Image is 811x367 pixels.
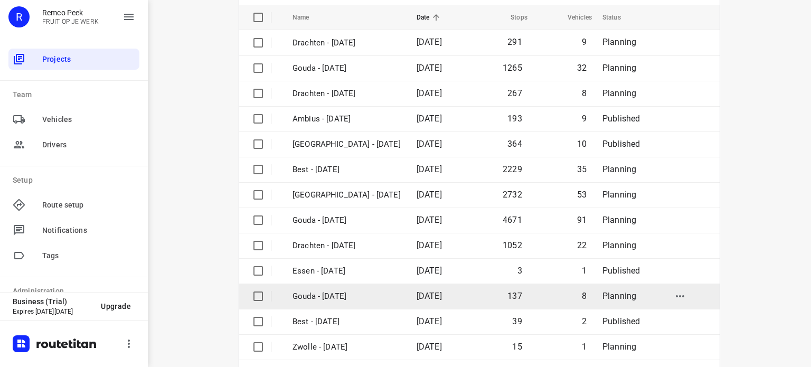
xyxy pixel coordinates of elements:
[417,215,442,225] span: [DATE]
[293,62,401,74] p: Gouda - Tuesday
[8,109,139,130] div: Vehicles
[293,37,401,49] p: Drachten - [DATE]
[602,240,636,250] span: Planning
[582,88,587,98] span: 8
[503,190,522,200] span: 2732
[13,286,139,297] p: Administration
[42,114,135,125] span: Vehicles
[602,215,636,225] span: Planning
[293,265,401,277] p: Essen - [DATE]
[602,342,636,352] span: Planning
[602,139,640,149] span: Published
[293,11,323,24] span: Name
[602,266,640,276] span: Published
[507,139,522,149] span: 364
[13,297,92,306] p: Business (Trial)
[13,89,139,100] p: Team
[582,316,587,326] span: 2
[512,342,522,352] span: 15
[602,291,636,301] span: Planning
[417,11,444,24] span: Date
[293,214,401,227] p: Gouda - [DATE]
[417,114,442,124] span: [DATE]
[577,190,587,200] span: 53
[507,114,522,124] span: 193
[293,88,401,100] p: Drachten - Tuesday
[42,225,135,236] span: Notifications
[293,341,401,353] p: Zwolle - Friday
[101,302,131,310] span: Upgrade
[293,138,401,150] p: Antwerpen - Monday
[417,240,442,250] span: [DATE]
[13,175,139,186] p: Setup
[602,114,640,124] span: Published
[417,63,442,73] span: [DATE]
[507,88,522,98] span: 267
[8,134,139,155] div: Drivers
[293,316,401,328] p: Best - Friday
[417,88,442,98] span: [DATE]
[602,63,636,73] span: Planning
[42,139,135,150] span: Drivers
[293,113,401,125] p: Ambius - [DATE]
[602,164,636,174] span: Planning
[602,11,635,24] span: Status
[582,291,587,301] span: 8
[577,139,587,149] span: 10
[602,37,636,47] span: Planning
[582,114,587,124] span: 9
[503,240,522,250] span: 1052
[577,240,587,250] span: 22
[554,11,592,24] span: Vehicles
[497,11,527,24] span: Stops
[42,200,135,211] span: Route setup
[42,8,99,17] p: Remco Peek
[417,291,442,301] span: [DATE]
[42,250,135,261] span: Tags
[417,139,442,149] span: [DATE]
[417,316,442,326] span: [DATE]
[512,316,522,326] span: 39
[602,316,640,326] span: Published
[417,342,442,352] span: [DATE]
[92,297,139,316] button: Upgrade
[577,215,587,225] span: 91
[417,164,442,174] span: [DATE]
[417,37,442,47] span: [DATE]
[293,240,401,252] p: Drachten - [DATE]
[582,342,587,352] span: 1
[582,266,587,276] span: 1
[507,37,522,47] span: 291
[507,291,522,301] span: 137
[293,164,401,176] p: Best - Monday
[582,37,587,47] span: 9
[8,6,30,27] div: R
[503,63,522,73] span: 1265
[42,54,135,65] span: Projects
[517,266,522,276] span: 3
[577,63,587,73] span: 32
[13,308,92,315] p: Expires [DATE][DATE]
[577,164,587,174] span: 35
[8,194,139,215] div: Route setup
[42,18,99,25] p: FRUIT OP JE WERK
[8,220,139,241] div: Notifications
[602,88,636,98] span: Planning
[417,190,442,200] span: [DATE]
[293,189,401,201] p: [GEOGRAPHIC_DATA] - [DATE]
[503,215,522,225] span: 4671
[293,290,401,303] p: Gouda - [DATE]
[8,49,139,70] div: Projects
[503,164,522,174] span: 2229
[8,245,139,266] div: Tags
[602,190,636,200] span: Planning
[417,266,442,276] span: [DATE]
